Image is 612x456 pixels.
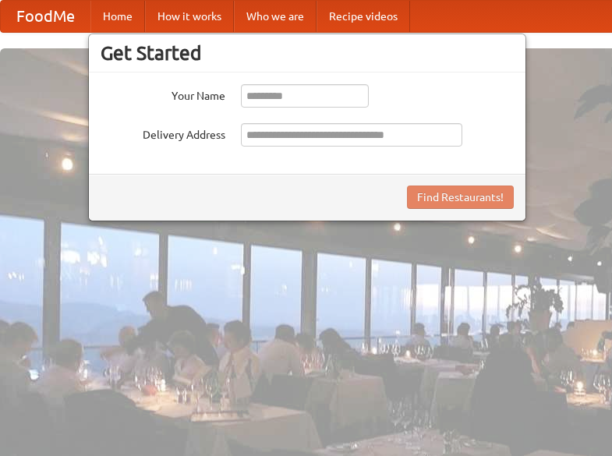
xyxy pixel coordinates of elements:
[145,1,234,32] a: How it works
[90,1,145,32] a: Home
[234,1,317,32] a: Who we are
[317,1,410,32] a: Recipe videos
[407,186,514,209] button: Find Restaurants!
[101,84,225,104] label: Your Name
[101,123,225,143] label: Delivery Address
[101,41,514,65] h3: Get Started
[1,1,90,32] a: FoodMe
